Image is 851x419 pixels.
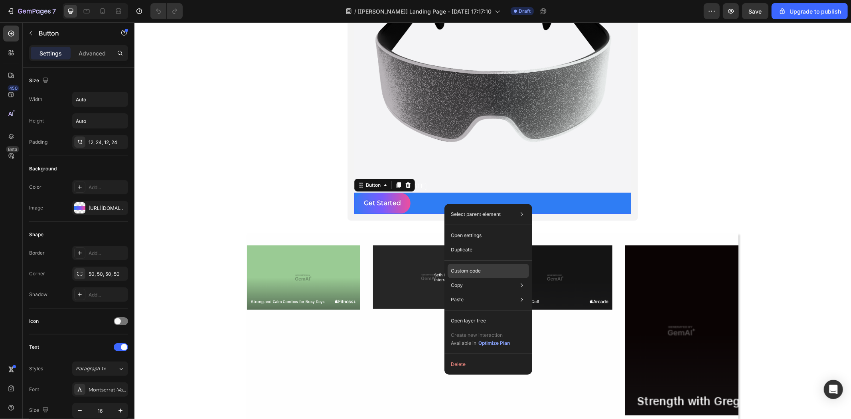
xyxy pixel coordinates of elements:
[451,267,481,275] p: Custom code
[478,340,510,347] div: Optimize Plan
[29,204,43,211] div: Image
[29,270,45,277] div: Corner
[358,7,492,16] span: [[PERSON_NAME]] Landing Page - [DATE] 17:17:10
[772,3,848,19] button: Upgrade to publish
[113,223,226,287] img: Alt image
[8,85,19,91] div: 450
[39,49,62,57] p: Settings
[29,165,57,172] div: Background
[29,405,50,416] div: Size
[29,344,39,351] div: Text
[491,223,604,393] img: Alt image
[29,318,39,325] div: Icon
[134,22,851,419] iframe: To enrich screen reader interactions, please activate Accessibility in Grammarly extension settings
[29,365,43,372] div: Styles
[451,232,482,239] p: Open settings
[89,139,126,146] div: 12, 24, 12, 24
[451,296,464,303] p: Paste
[778,7,841,16] div: Upgrade to publish
[229,175,267,187] p: Get Started
[29,291,47,298] div: Shadow
[89,250,126,257] div: Add...
[742,3,768,19] button: Save
[451,211,501,218] p: Select parent element
[89,271,126,278] div: 50, 50, 50, 50
[79,49,106,57] p: Advanced
[519,8,531,15] span: Draft
[3,3,59,19] button: 7
[220,170,276,192] button: <p>Get Started</p>
[29,249,45,257] div: Border
[73,114,128,128] input: Auto
[89,386,126,393] div: Montserrat-VariableFont_wght
[478,339,510,347] button: Optimize Plan
[39,28,107,38] p: Button
[29,96,42,103] div: Width
[29,75,50,86] div: Size
[451,317,486,324] p: Open layer tree
[451,282,463,289] p: Copy
[76,365,106,372] span: Paragraph 1*
[451,246,472,253] p: Duplicate
[89,184,126,191] div: Add...
[89,205,126,212] div: [URL][DOMAIN_NAME]
[29,231,43,238] div: Shape
[29,184,41,191] div: Color
[52,6,56,16] p: 7
[824,380,843,399] div: Open Intercom Messenger
[72,362,128,376] button: Paragraph 1*
[150,3,183,19] div: Undo/Redo
[73,92,128,107] input: Auto
[448,357,529,372] button: Delete
[29,138,47,146] div: Padding
[230,159,248,166] div: Button
[354,7,356,16] span: /
[749,8,762,15] span: Save
[239,223,352,287] img: Alt image
[365,223,478,287] img: Alt image
[29,117,44,125] div: Height
[89,291,126,298] div: Add...
[6,146,19,152] div: Beta
[29,386,39,393] div: Font
[451,340,476,346] span: Available in
[451,331,510,339] p: Create new interaction
[221,158,496,170] p: Save up to 48% [DATE]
